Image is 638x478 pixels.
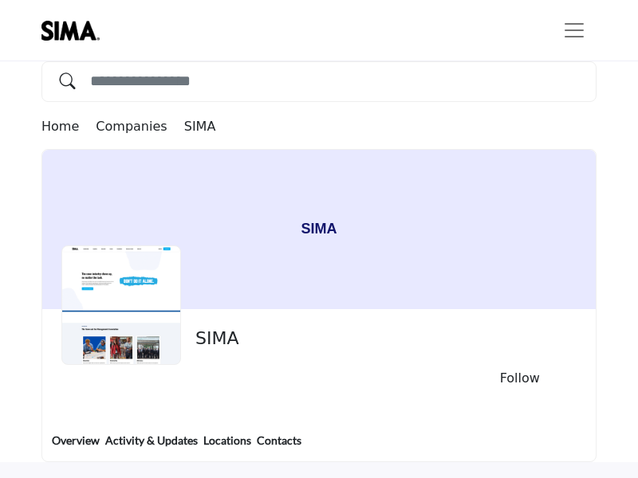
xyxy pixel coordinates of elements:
input: Search Solutions [41,61,597,102]
button: Like [455,374,468,382]
a: Activity & Updates [104,432,199,461]
button: Follow [476,365,556,392]
h1: SIMA [301,150,337,309]
h2: SIMA [195,328,569,349]
a: SIMA [184,119,216,134]
a: Locations [203,432,252,461]
button: More details [564,375,577,383]
img: site Logo [41,21,108,41]
a: Home [41,119,96,134]
button: Toggle navigation [552,14,597,46]
a: Overview [51,432,100,461]
a: Companies [96,119,183,134]
a: Contacts [256,432,302,461]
